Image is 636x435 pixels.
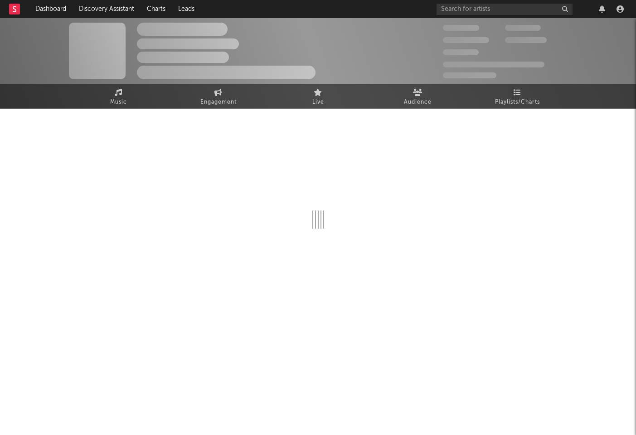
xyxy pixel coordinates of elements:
[110,97,127,108] span: Music
[443,25,479,31] span: 300,000
[69,84,169,109] a: Music
[200,97,237,108] span: Engagement
[268,84,368,109] a: Live
[443,37,489,43] span: 50,000,000
[404,97,432,108] span: Audience
[495,97,540,108] span: Playlists/Charts
[468,84,568,109] a: Playlists/Charts
[443,72,496,78] span: Jump Score: 85.0
[437,4,573,15] input: Search for artists
[169,84,268,109] a: Engagement
[505,25,541,31] span: 100,000
[312,97,324,108] span: Live
[368,84,468,109] a: Audience
[505,37,547,43] span: 1,000,000
[443,49,479,55] span: 100,000
[443,62,544,67] span: 50,000,000 Monthly Listeners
